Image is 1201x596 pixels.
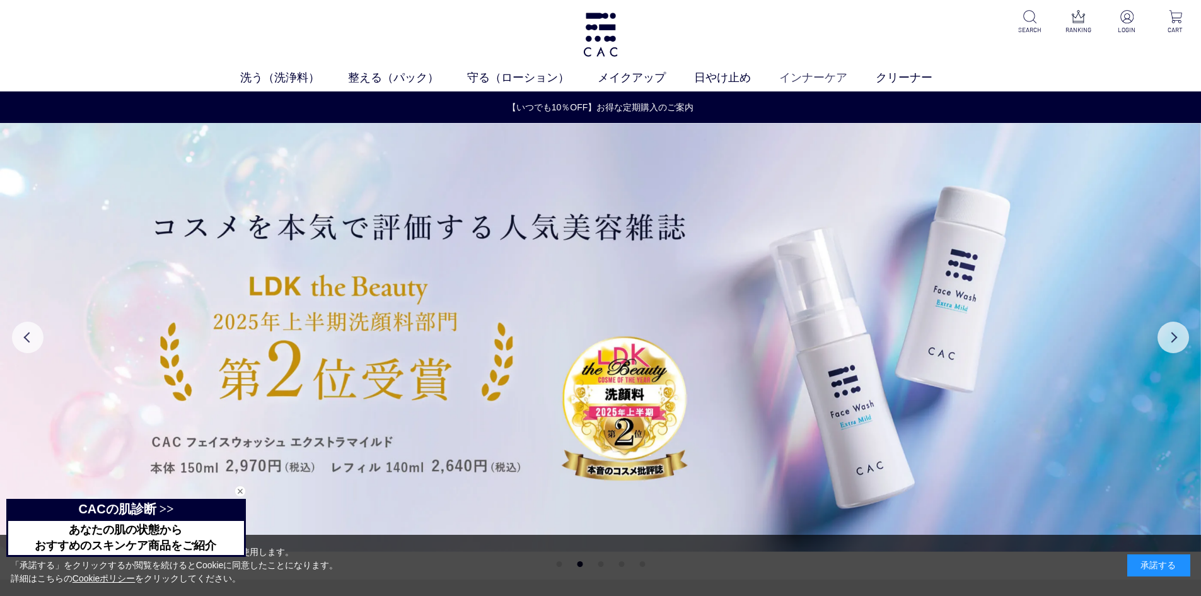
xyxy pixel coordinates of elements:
a: SEARCH [1014,10,1045,35]
a: 整える（パック） [348,69,467,86]
p: RANKING [1063,25,1094,35]
a: 洗う（洗浄料） [240,69,348,86]
a: CART [1160,10,1191,35]
a: インナーケア [779,69,876,86]
img: logo [581,13,620,57]
p: SEARCH [1014,25,1045,35]
button: Next [1157,322,1189,353]
p: CART [1160,25,1191,35]
a: 守る（ローション） [467,69,598,86]
a: 【いつでも10％OFF】お得な定期購入のご案内 [1,101,1200,114]
a: メイクアップ [598,69,694,86]
p: LOGIN [1111,25,1142,35]
a: 日やけ止め [694,69,779,86]
a: LOGIN [1111,10,1142,35]
div: 当サイトでは、お客様へのサービス向上のためにCookieを使用します。 「承諾する」をクリックするか閲覧を続けるとCookieに同意したことになります。 詳細はこちらの をクリックしてください。 [11,546,339,585]
a: Cookieポリシー [73,573,136,583]
a: クリーナー [876,69,961,86]
a: RANKING [1063,10,1094,35]
div: 承諾する [1127,554,1190,576]
button: Previous [12,322,44,353]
